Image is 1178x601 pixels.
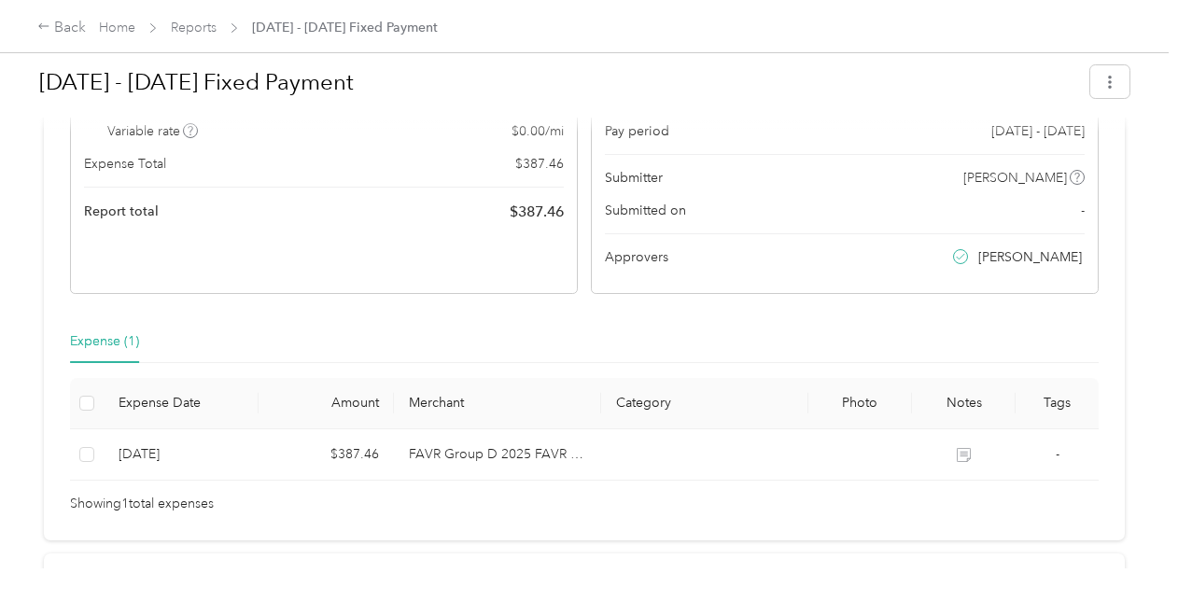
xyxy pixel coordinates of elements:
a: Home [99,20,135,35]
div: Expense (1) [70,331,139,352]
span: $ 387.46 [510,201,564,223]
th: Tags [1016,378,1099,429]
span: Submitter [605,168,663,188]
th: Amount [259,378,393,429]
span: - [1081,201,1085,220]
span: Submitted on [605,201,686,220]
td: $387.46 [259,429,393,481]
span: [PERSON_NAME] [978,247,1082,267]
span: - [1056,446,1059,462]
span: Approvers [605,247,668,267]
iframe: Everlance-gr Chat Button Frame [1073,496,1178,601]
span: $ 387.46 [515,154,564,174]
th: Expense Date [104,378,259,429]
span: Expense Total [84,154,166,174]
span: [PERSON_NAME] [963,168,1067,188]
span: [DATE] - [DATE] Fixed Payment [252,18,438,37]
div: Tags [1031,395,1084,411]
th: Category [601,378,808,429]
th: Merchant [394,378,601,429]
th: Photo [808,378,912,429]
th: Notes [912,378,1016,429]
td: - [1016,429,1099,481]
td: 9-12-2025 [104,429,259,481]
span: Report total [84,202,159,221]
a: Reports [171,20,217,35]
td: FAVR Group D 2025 FAVR program [394,429,601,481]
div: Back [37,17,86,39]
span: Showing 1 total expenses [70,494,214,514]
h1: Oct 1 - 31, 2025 Fixed Payment [39,60,1077,105]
